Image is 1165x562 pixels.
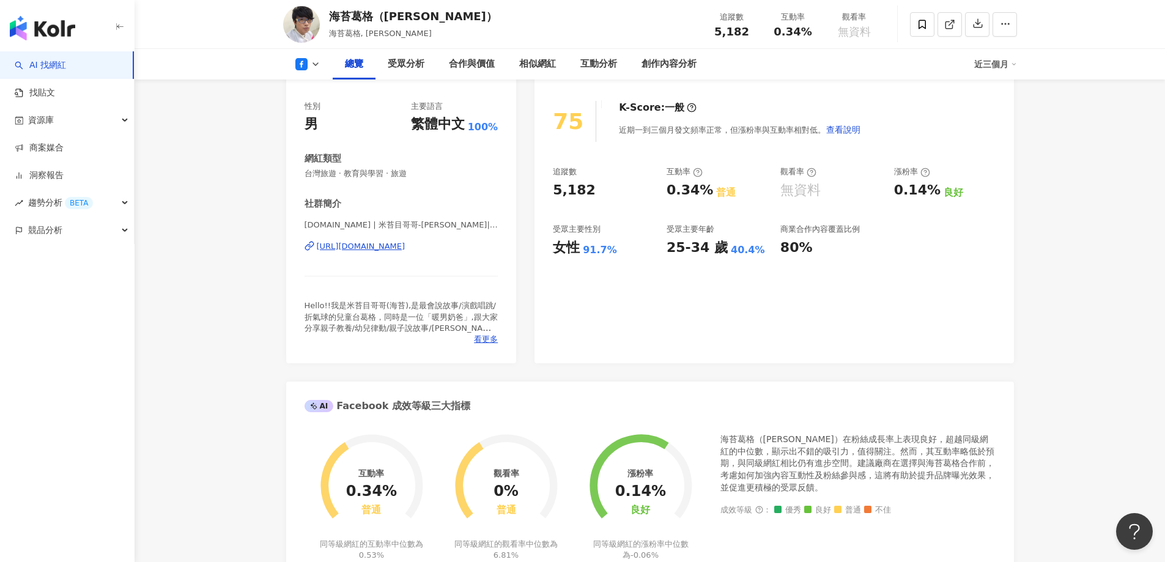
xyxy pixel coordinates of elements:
[15,199,23,207] span: rise
[10,16,75,40] img: logo
[305,241,498,252] a: [URL][DOMAIN_NAME]
[329,29,432,38] span: 海苔葛格, [PERSON_NAME]
[15,142,64,154] a: 商案媒合
[305,400,334,412] div: AI
[283,6,320,43] img: KOL Avatar
[15,169,64,182] a: 洞察報告
[305,152,341,165] div: 網紅類型
[468,120,498,134] span: 100%
[497,505,516,516] div: 普通
[28,106,54,134] span: 資源庫
[411,115,465,134] div: 繁體中文
[770,11,816,23] div: 互動率
[894,166,930,177] div: 漲粉率
[494,483,519,500] div: 0%
[305,198,341,210] div: 社群簡介
[453,539,560,561] div: 同等級網紅的觀看率中位數為
[15,87,55,99] a: 找貼文
[631,550,659,560] span: -0.06%
[388,57,424,72] div: 受眾分析
[305,168,498,179] span: 台灣旅遊 · 教育與學習 · 旅遊
[804,506,831,515] span: 良好
[359,550,384,560] span: 0.53%
[15,59,66,72] a: searchAI 找網紅
[667,224,714,235] div: 受眾主要年齡
[615,483,666,500] div: 0.14%
[826,125,860,135] span: 查看說明
[1116,513,1153,550] iframe: Help Scout Beacon - Open
[627,468,653,478] div: 漲粉率
[317,241,405,252] div: [URL][DOMAIN_NAME]
[720,434,996,494] div: 海苔葛格（[PERSON_NAME]）在粉絲成長率上表現良好，超越同級網紅的中位數，顯示出不錯的吸引力，值得關注。然而，其互動率略低於預期，與同級網紅相比仍有進步空間。建議廠商在選擇與海苔葛格合...
[774,26,812,38] span: 0.34%
[780,224,860,235] div: 商業合作內容覆蓋比例
[449,57,495,72] div: 合作與價值
[305,399,471,413] div: Facebook 成效等級三大指標
[553,109,583,134] div: 75
[411,101,443,112] div: 主要語言
[619,101,697,114] div: K-Score :
[305,301,498,344] span: Hello!!我是米苔目哥哥(海苔),是最會說故事/演戲唱跳/折氣球的兒童台葛格，同時是一位「暖男奶爸」,跟大家分享親子教養/幼兒律動/親子說故事/[PERSON_NAME]的生活點滴～千萬不要...
[305,115,318,134] div: 男
[474,334,498,345] span: 看更多
[864,506,891,515] span: 不佳
[494,550,519,560] span: 6.81%
[329,9,497,24] div: 海苔葛格（[PERSON_NAME]）
[731,243,765,257] div: 40.4%
[519,57,556,72] div: 相似網紅
[831,11,878,23] div: 觀看率
[716,186,736,199] div: 普通
[583,243,617,257] div: 91.7%
[28,216,62,244] span: 競品分析
[944,186,963,199] div: 良好
[318,539,425,561] div: 同等級網紅的互動率中位數為
[580,57,617,72] div: 互動分析
[305,101,320,112] div: 性別
[553,166,577,177] div: 追蹤數
[826,117,861,142] button: 查看說明
[714,25,749,38] span: 5,182
[667,181,713,200] div: 0.34%
[553,238,580,257] div: 女性
[709,11,755,23] div: 追蹤數
[494,468,519,478] div: 觀看率
[619,117,861,142] div: 近期一到三個月發文頻率正常，但漲粉率與互動率相對低。
[838,26,871,38] span: 無資料
[65,197,93,209] div: BETA
[667,166,703,177] div: 互動率
[974,54,1017,74] div: 近三個月
[642,57,697,72] div: 創作內容分析
[358,468,384,478] div: 互動率
[834,506,861,515] span: 普通
[667,238,728,257] div: 25-34 歲
[28,189,93,216] span: 趨勢分析
[553,181,596,200] div: 5,182
[780,166,816,177] div: 觀看率
[553,224,601,235] div: 受眾主要性別
[780,181,821,200] div: 無資料
[361,505,381,516] div: 普通
[305,220,498,231] span: [DOMAIN_NAME] | 米苔目哥哥-[PERSON_NAME]| [DOMAIN_NAME]
[631,505,650,516] div: 良好
[345,57,363,72] div: 總覽
[780,238,813,257] div: 80%
[894,181,941,200] div: 0.14%
[665,101,684,114] div: 一般
[346,483,397,500] div: 0.34%
[774,506,801,515] span: 優秀
[587,539,694,561] div: 同等級網紅的漲粉率中位數為
[720,506,996,515] div: 成效等級 ：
